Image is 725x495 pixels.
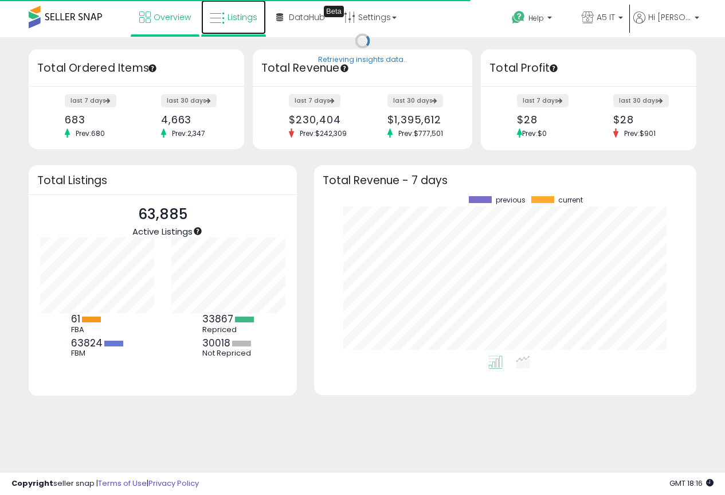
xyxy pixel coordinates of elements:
[548,63,559,73] div: Tooltip anchor
[202,349,254,358] div: Not Repriced
[228,11,257,23] span: Listings
[37,176,288,185] h3: Total Listings
[618,128,661,138] span: Prev: $901
[71,349,123,358] div: FBM
[161,94,217,107] label: last 30 days
[154,11,191,23] span: Overview
[132,225,193,237] span: Active Listings
[202,325,254,334] div: Repriced
[71,336,103,350] b: 63824
[71,312,80,326] b: 61
[387,94,443,107] label: last 30 days
[11,478,199,489] div: seller snap | |
[65,114,128,126] div: 683
[323,176,688,185] h3: Total Revenue - 7 days
[517,94,569,107] label: last 7 days
[522,128,547,138] span: Prev: $0
[597,11,615,23] span: A5 IT
[511,10,526,25] i: Get Help
[166,128,211,138] span: Prev: 2,347
[393,128,449,138] span: Prev: $777,501
[294,128,352,138] span: Prev: $242,309
[132,204,193,225] p: 63,885
[261,60,464,76] h3: Total Revenue
[202,336,230,350] b: 30018
[613,114,676,126] div: $28
[147,63,158,73] div: Tooltip anchor
[161,114,224,126] div: 4,663
[496,196,526,204] span: previous
[289,11,325,23] span: DataHub
[193,226,203,236] div: Tooltip anchor
[11,478,53,489] strong: Copyright
[558,196,583,204] span: current
[37,60,236,76] h3: Total Ordered Items
[648,11,691,23] span: Hi [PERSON_NAME]
[613,94,669,107] label: last 30 days
[70,128,111,138] span: Prev: 680
[148,478,199,489] a: Privacy Policy
[289,114,354,126] div: $230,404
[65,94,116,107] label: last 7 days
[528,13,544,23] span: Help
[98,478,147,489] a: Terms of Use
[489,60,688,76] h3: Total Profit
[339,63,350,73] div: Tooltip anchor
[289,94,340,107] label: last 7 days
[633,11,699,37] a: Hi [PERSON_NAME]
[517,114,580,126] div: $28
[318,55,407,65] div: Retrieving insights data..
[503,2,571,37] a: Help
[669,478,714,489] span: 2025-09-10 18:16 GMT
[202,312,233,326] b: 33867
[71,325,123,334] div: FBA
[387,114,452,126] div: $1,395,612
[324,6,344,17] div: Tooltip anchor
